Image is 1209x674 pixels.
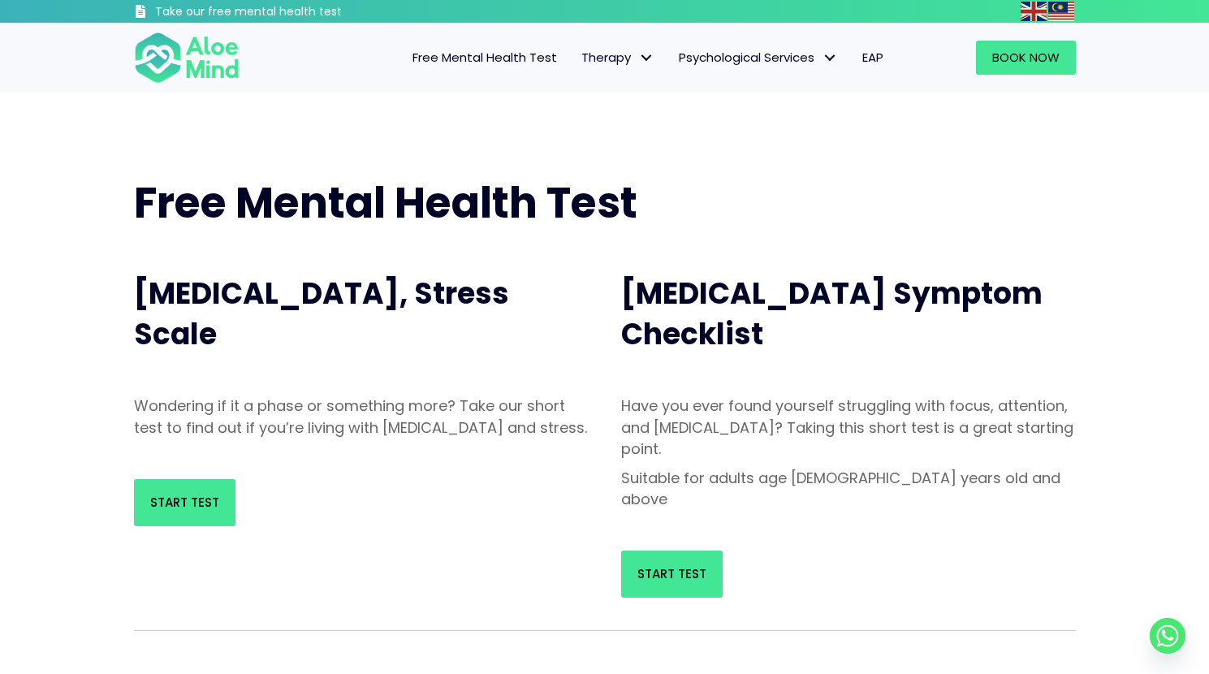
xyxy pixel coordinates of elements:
a: TherapyTherapy: submenu [569,41,667,75]
a: Psychological ServicesPsychological Services: submenu [667,41,850,75]
a: EAP [850,41,896,75]
span: [MEDICAL_DATA] Symptom Checklist [621,273,1043,355]
span: EAP [862,49,883,66]
nav: Menu [261,41,896,75]
a: Free Mental Health Test [400,41,569,75]
img: ms [1048,2,1074,21]
img: Aloe mind Logo [134,31,240,84]
span: Start Test [150,494,219,511]
span: Book Now [992,49,1060,66]
p: Wondering if it a phase or something more? Take our short test to find out if you’re living with ... [134,395,589,438]
a: English [1021,2,1048,20]
span: Therapy [581,49,654,66]
a: Start Test [134,479,235,526]
span: [MEDICAL_DATA], Stress Scale [134,273,509,355]
a: Whatsapp [1150,618,1185,654]
p: Have you ever found yourself struggling with focus, attention, and [MEDICAL_DATA]? Taking this sh... [621,395,1076,459]
a: Take our free mental health test [134,4,429,23]
p: Suitable for adults age [DEMOGRAPHIC_DATA] years old and above [621,468,1076,510]
span: Start Test [637,565,706,582]
span: Psychological Services: submenu [818,46,842,70]
h3: Take our free mental health test [155,4,429,20]
a: Malay [1048,2,1076,20]
span: Free Mental Health Test [412,49,557,66]
a: Start Test [621,551,723,598]
span: Free Mental Health Test [134,173,637,232]
span: Psychological Services [679,49,838,66]
img: en [1021,2,1047,21]
a: Book Now [976,41,1076,75]
span: Therapy: submenu [635,46,658,70]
